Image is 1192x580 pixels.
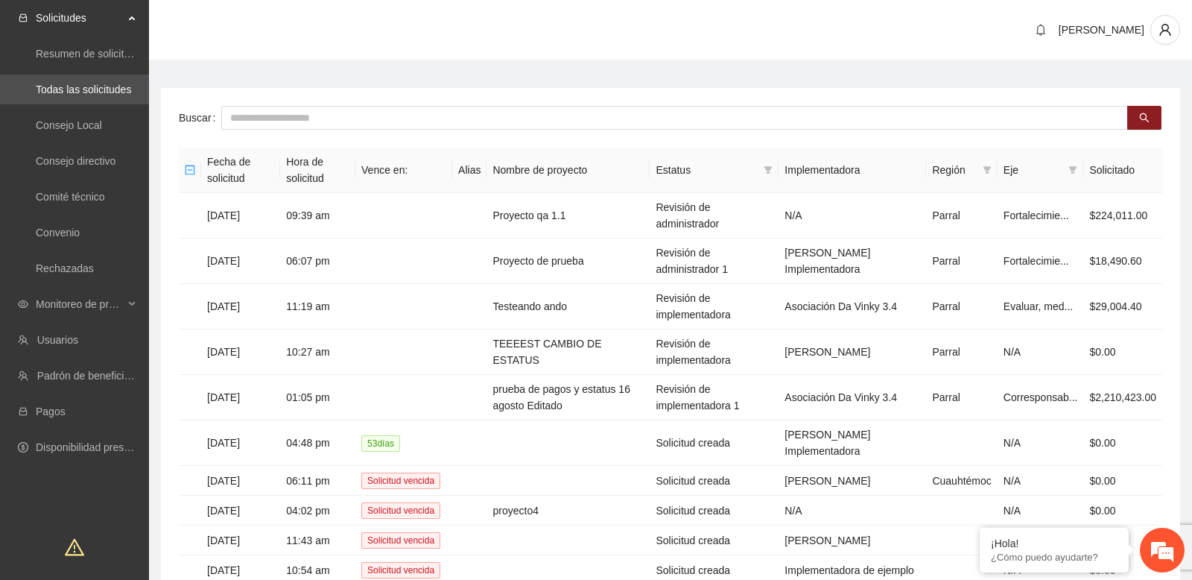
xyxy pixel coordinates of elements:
td: Testeando ando [486,284,650,330]
span: filter [983,166,992,174]
td: proyecto4 [486,496,650,526]
td: Solicitud creada [650,466,779,496]
td: Parral [926,375,997,420]
td: Asociación Da Vinky 3.4 [779,284,926,330]
td: 11:19 am [280,284,355,330]
span: Corresponsab... [1004,391,1078,403]
p: ¿Cómo puedo ayudarte? [991,552,1117,563]
button: bell [1029,18,1053,42]
a: Consejo Local [36,119,102,131]
td: Solicitud creada [650,420,779,466]
td: $2,210,423.00 [1083,375,1162,420]
td: Asociación Da Vinky 3.4 [779,375,926,420]
td: [PERSON_NAME] [779,466,926,496]
span: filter [980,159,995,181]
td: Cuauhtémoc [926,466,997,496]
span: filter [764,166,773,174]
td: Solicitud creada [650,496,779,526]
label: Buscar [179,106,221,130]
td: N/A [998,330,1084,375]
a: Usuarios [37,334,78,346]
a: Todas las solicitudes [36,83,131,95]
span: Solicitud vencida [361,502,440,519]
th: Fecha de solicitud [201,148,280,193]
td: Parral [926,239,997,284]
span: Evaluar, med... [1004,300,1073,312]
span: filter [761,159,776,181]
span: user [1151,23,1179,37]
td: $0.00 [1083,420,1162,466]
td: [PERSON_NAME] Implementadora [779,239,926,284]
span: Solicitud vencida [361,532,440,549]
button: user [1150,15,1180,45]
a: Convenio [36,227,80,239]
span: eye [18,299,28,309]
td: TEEEEST CAMBIO DE ESTATUS [486,330,650,375]
span: Solicitud vencida [361,473,440,489]
td: Revisión de administrador [650,193,779,239]
span: 53 día s [361,435,400,452]
td: 09:39 am [280,193,355,239]
th: Alias [452,148,486,193]
td: [DATE] [201,193,280,239]
td: [PERSON_NAME] [779,526,926,555]
td: [DATE] [201,466,280,496]
span: search [1139,113,1150,124]
td: [DATE] [201,375,280,420]
td: $0.00 [1083,330,1162,375]
th: Solicitado [1083,148,1162,193]
span: [PERSON_NAME] [1059,24,1144,36]
td: Parral [926,193,997,239]
td: N/A [998,420,1084,466]
a: Padrón de beneficiarios [37,370,147,382]
td: Revisión de administrador 1 [650,239,779,284]
td: 04:02 pm [280,496,355,526]
a: Resumen de solicitudes por aprobar [36,48,203,60]
span: Región [932,162,976,178]
td: N/A [998,466,1084,496]
th: Nombre de proyecto [486,148,650,193]
span: bell [1030,24,1052,36]
td: Revisión de implementadora [650,284,779,330]
td: Parral [926,330,997,375]
td: [DATE] [201,239,280,284]
td: $29,004.40 [1083,284,1162,330]
th: Implementadora [779,148,926,193]
th: Vence en: [355,148,452,193]
td: $0.00 [1083,496,1162,526]
td: prueba de pagos y estatus 16 agosto Editado [486,375,650,420]
td: 10:27 am [280,330,355,375]
td: [DATE] [201,284,280,330]
span: Fortalecimie... [1004,209,1069,221]
td: [DATE] [201,526,280,555]
td: $0.00 [1083,526,1162,555]
td: 01:05 pm [280,375,355,420]
td: 11:43 am [280,526,355,555]
td: Proyecto de prueba [486,239,650,284]
td: [PERSON_NAME] Implementadora [779,420,926,466]
span: Eje [1004,162,1063,178]
td: N/A [779,496,926,526]
td: Solicitud creada [650,526,779,555]
td: [DATE] [201,330,280,375]
td: $18,490.60 [1083,239,1162,284]
td: $0.00 [1083,466,1162,496]
td: Proyecto qa 1.1 [486,193,650,239]
span: Monitoreo de proyectos [36,289,124,319]
span: minus-square [185,165,195,175]
td: 04:48 pm [280,420,355,466]
td: 06:11 pm [280,466,355,496]
a: Consejo directivo [36,155,115,167]
a: Rechazadas [36,262,94,274]
span: Fortalecimie... [1004,255,1069,267]
td: N/A [779,193,926,239]
span: warning [65,538,84,557]
td: [DATE] [201,496,280,526]
span: Solicitudes [36,3,124,33]
th: Hora de solicitud [280,148,355,193]
span: Estatus [656,162,758,178]
td: [PERSON_NAME] [779,330,926,375]
td: [DATE] [201,420,280,466]
td: N/A [998,496,1084,526]
td: Parral [926,284,997,330]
